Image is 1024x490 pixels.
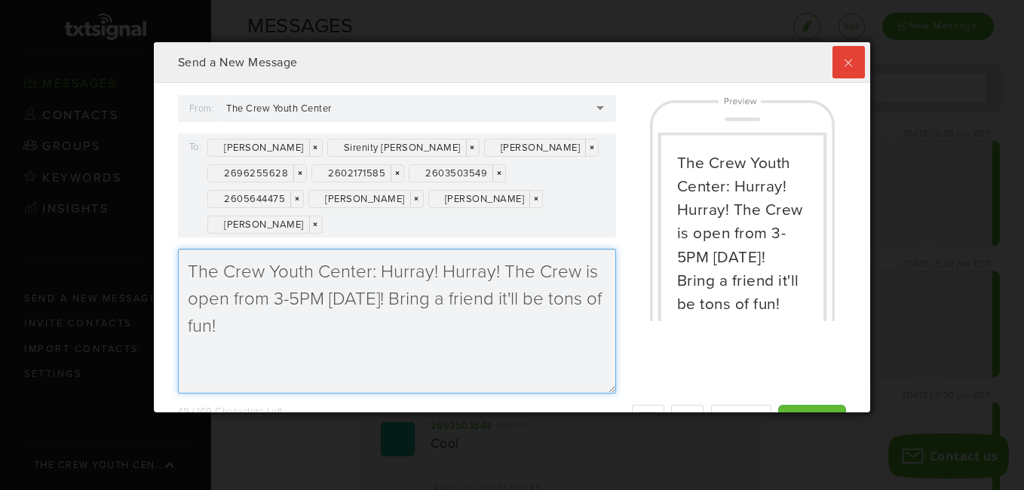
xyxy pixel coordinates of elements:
span: Send a New Message [178,55,298,70]
div: [PERSON_NAME] [308,190,424,208]
div: Sirenity [PERSON_NAME] [327,139,480,157]
a: × [466,139,479,156]
a: × [309,216,322,233]
span: Characters Left [215,406,283,418]
div: [PERSON_NAME] [207,216,323,234]
a: × [293,165,306,182]
a: × [410,191,423,207]
div: [PERSON_NAME] [207,139,323,157]
a: × [585,139,598,156]
button: 10 [711,405,771,437]
a: × [529,191,542,207]
div: 2603503549 [409,164,506,182]
a: × [309,139,322,156]
div: The Crew Youth Center: Hurray! Hurray! The Crew is open from 3-5PM [DATE]! Bring a friend it'll b... [677,152,808,316]
span: 49 / 160 [178,406,213,418]
input: Send [778,405,846,437]
label: From: [189,98,215,119]
div: The Crew Youth Center [226,102,350,115]
div: [PERSON_NAME] [484,139,599,157]
div: 2605644475 [207,190,304,208]
div: 2602171585 [311,164,404,182]
div: 2696255628 [207,164,307,182]
a: × [492,165,505,182]
div: [PERSON_NAME] [428,190,544,208]
a: × [290,191,303,207]
a: × [391,165,403,182]
label: To: [189,136,202,158]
